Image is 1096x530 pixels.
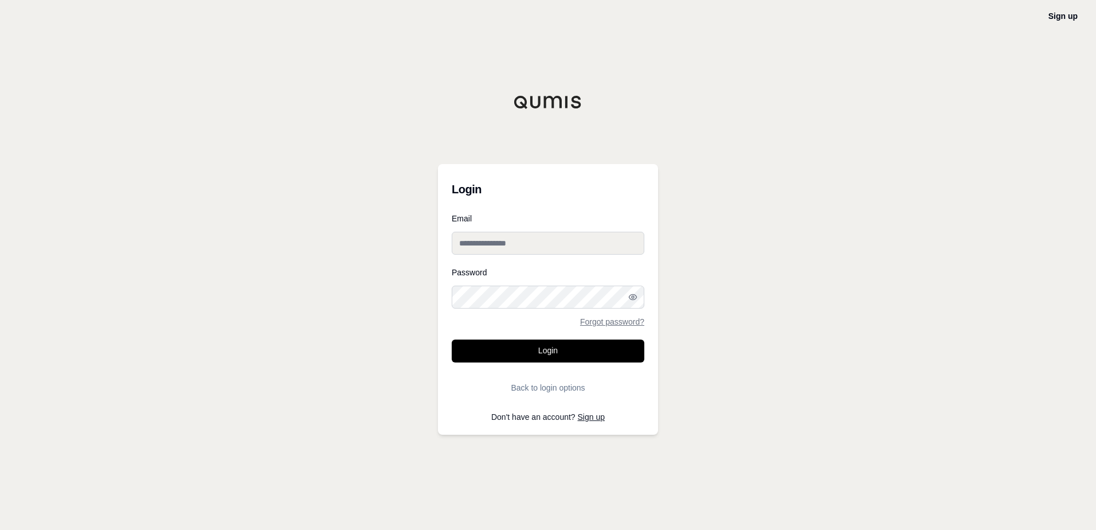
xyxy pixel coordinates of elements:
[452,268,644,276] label: Password
[452,340,644,363] button: Login
[1048,11,1078,21] a: Sign up
[580,318,644,326] a: Forgot password?
[452,215,644,223] label: Email
[578,412,605,422] a: Sign up
[514,95,582,109] img: Qumis
[452,413,644,421] p: Don't have an account?
[452,376,644,399] button: Back to login options
[452,178,644,201] h3: Login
